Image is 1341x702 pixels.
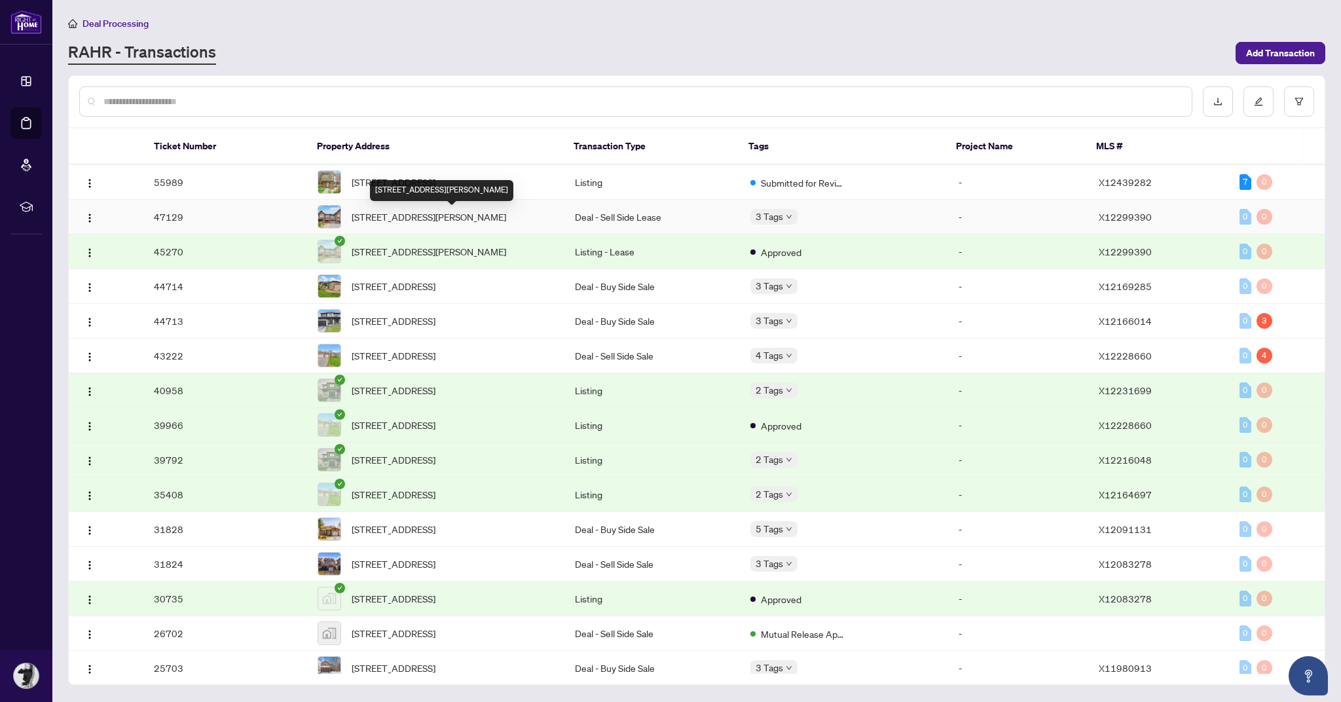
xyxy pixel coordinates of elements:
[352,487,435,502] span: [STREET_ADDRESS]
[318,379,340,401] img: thumbnail-img
[738,128,946,165] th: Tags
[1257,278,1272,294] div: 0
[335,444,345,454] span: check-circle
[948,512,1088,547] td: -
[948,234,1088,269] td: -
[79,276,100,297] button: Logo
[786,387,792,394] span: down
[1254,97,1263,106] span: edit
[756,278,783,293] span: 3 Tags
[1257,244,1272,259] div: 0
[564,339,740,373] td: Deal - Sell Side Sale
[335,375,345,385] span: check-circle
[1099,211,1152,223] span: X12299390
[143,651,307,686] td: 25703
[1240,313,1251,329] div: 0
[79,623,100,644] button: Logo
[1213,97,1222,106] span: download
[143,582,307,616] td: 30735
[948,269,1088,304] td: -
[352,314,435,328] span: [STREET_ADDRESS]
[318,483,340,506] img: thumbnail-img
[948,304,1088,339] td: -
[84,560,95,570] img: Logo
[335,583,345,593] span: check-circle
[948,200,1088,234] td: -
[318,206,340,228] img: thumbnail-img
[564,200,740,234] td: Deal - Sell Side Lease
[143,373,307,408] td: 40958
[318,518,340,540] img: thumbnail-img
[352,210,506,224] span: [STREET_ADDRESS][PERSON_NAME]
[68,41,216,65] a: RAHR - Transactions
[948,616,1088,651] td: -
[370,180,513,201] div: [STREET_ADDRESS][PERSON_NAME]
[1257,313,1272,329] div: 3
[84,282,95,293] img: Logo
[79,519,100,540] button: Logo
[1257,382,1272,398] div: 0
[563,128,738,165] th: Transaction Type
[948,651,1088,686] td: -
[786,456,792,463] span: down
[564,234,740,269] td: Listing - Lease
[84,525,95,536] img: Logo
[306,128,563,165] th: Property Address
[143,477,307,512] td: 35408
[564,443,740,477] td: Listing
[1240,521,1251,537] div: 0
[1257,556,1272,572] div: 0
[564,373,740,408] td: Listing
[948,547,1088,582] td: -
[756,313,783,328] span: 3 Tags
[948,165,1088,200] td: -
[79,484,100,505] button: Logo
[318,657,340,679] img: thumbnail-img
[786,352,792,359] span: down
[1240,417,1251,433] div: 0
[786,491,792,498] span: down
[352,175,435,189] span: [STREET_ADDRESS]
[143,128,306,165] th: Ticket Number
[761,418,801,433] span: Approved
[1257,591,1272,606] div: 0
[1257,452,1272,468] div: 0
[1099,350,1152,361] span: X12228660
[84,213,95,223] img: Logo
[84,456,95,466] img: Logo
[79,588,100,609] button: Logo
[756,382,783,397] span: 2 Tags
[143,234,307,269] td: 45270
[143,408,307,443] td: 39966
[761,592,801,606] span: Approved
[564,547,740,582] td: Deal - Sell Side Sale
[756,487,783,502] span: 2 Tags
[318,622,340,644] img: thumbnail-img
[1240,348,1251,363] div: 0
[1086,128,1226,165] th: MLS #
[564,651,740,686] td: Deal - Buy Side Sale
[79,206,100,227] button: Logo
[84,178,95,189] img: Logo
[143,616,307,651] td: 26702
[318,240,340,263] img: thumbnail-img
[1240,244,1251,259] div: 0
[10,10,42,34] img: logo
[1240,556,1251,572] div: 0
[786,213,792,220] span: down
[948,339,1088,373] td: -
[1099,176,1152,188] span: X12439282
[79,310,100,331] button: Logo
[143,547,307,582] td: 31824
[1257,487,1272,502] div: 0
[1240,591,1251,606] div: 0
[352,522,435,536] span: [STREET_ADDRESS]
[84,421,95,432] img: Logo
[79,172,100,193] button: Logo
[564,165,740,200] td: Listing
[1099,558,1152,570] span: X12083278
[756,660,783,675] span: 3 Tags
[84,386,95,397] img: Logo
[352,383,435,397] span: [STREET_ADDRESS]
[948,443,1088,477] td: -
